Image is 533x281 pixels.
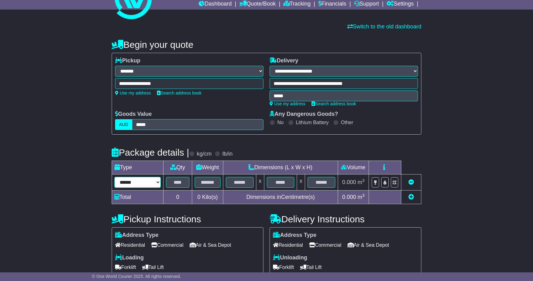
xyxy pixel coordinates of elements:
label: Delivery [270,57,298,64]
a: Search address book [312,101,356,106]
label: Other [341,120,353,125]
td: Qty [163,161,192,174]
a: Remove this item [408,179,414,185]
span: 0.000 [342,194,356,200]
td: x [256,174,264,191]
sup: 3 [362,178,365,183]
span: Residential [115,240,145,250]
a: Use my address [115,90,151,95]
span: © One World Courier 2025. All rights reserved. [92,274,181,279]
span: Commercial [309,240,341,250]
span: Air & Sea Depot [348,240,389,250]
td: Weight [192,161,223,174]
td: Dimensions (L x W x H) [223,161,338,174]
td: Type [112,161,163,174]
label: No [277,120,283,125]
h4: Begin your quote [112,40,421,50]
span: Air & Sea Depot [190,240,231,250]
td: Total [112,191,163,204]
td: x [297,174,305,191]
label: Address Type [115,232,159,239]
label: Loading [115,254,144,261]
sup: 3 [362,193,365,198]
label: AUD [115,119,132,130]
h4: Delivery Instructions [270,214,421,224]
label: Any Dangerous Goods? [270,111,338,118]
h4: Pickup Instructions [112,214,263,224]
span: Commercial [151,240,183,250]
a: Switch to the old dashboard [347,23,421,30]
span: Tail Lift [142,262,164,272]
td: 0 [163,191,192,204]
label: Goods Value [115,111,152,118]
a: Search address book [157,90,201,95]
label: lb/in [222,151,233,157]
span: Residential [273,240,303,250]
label: Lithium Battery [296,120,329,125]
td: Dimensions in Centimetre(s) [223,191,338,204]
a: Add new item [408,194,414,200]
span: 0.000 [342,179,356,185]
a: Use my address [270,101,305,106]
span: Forklift [273,262,294,272]
td: Kilo(s) [192,191,223,204]
span: m [357,179,365,185]
span: m [357,194,365,200]
label: kg/cm [197,151,212,157]
span: Forklift [115,262,136,272]
td: Volume [338,161,369,174]
label: Pickup [115,57,140,64]
span: Tail Lift [300,262,322,272]
span: 0 [197,194,200,200]
label: Unloading [273,254,307,261]
h4: Package details | [112,147,189,157]
label: Address Type [273,232,316,239]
